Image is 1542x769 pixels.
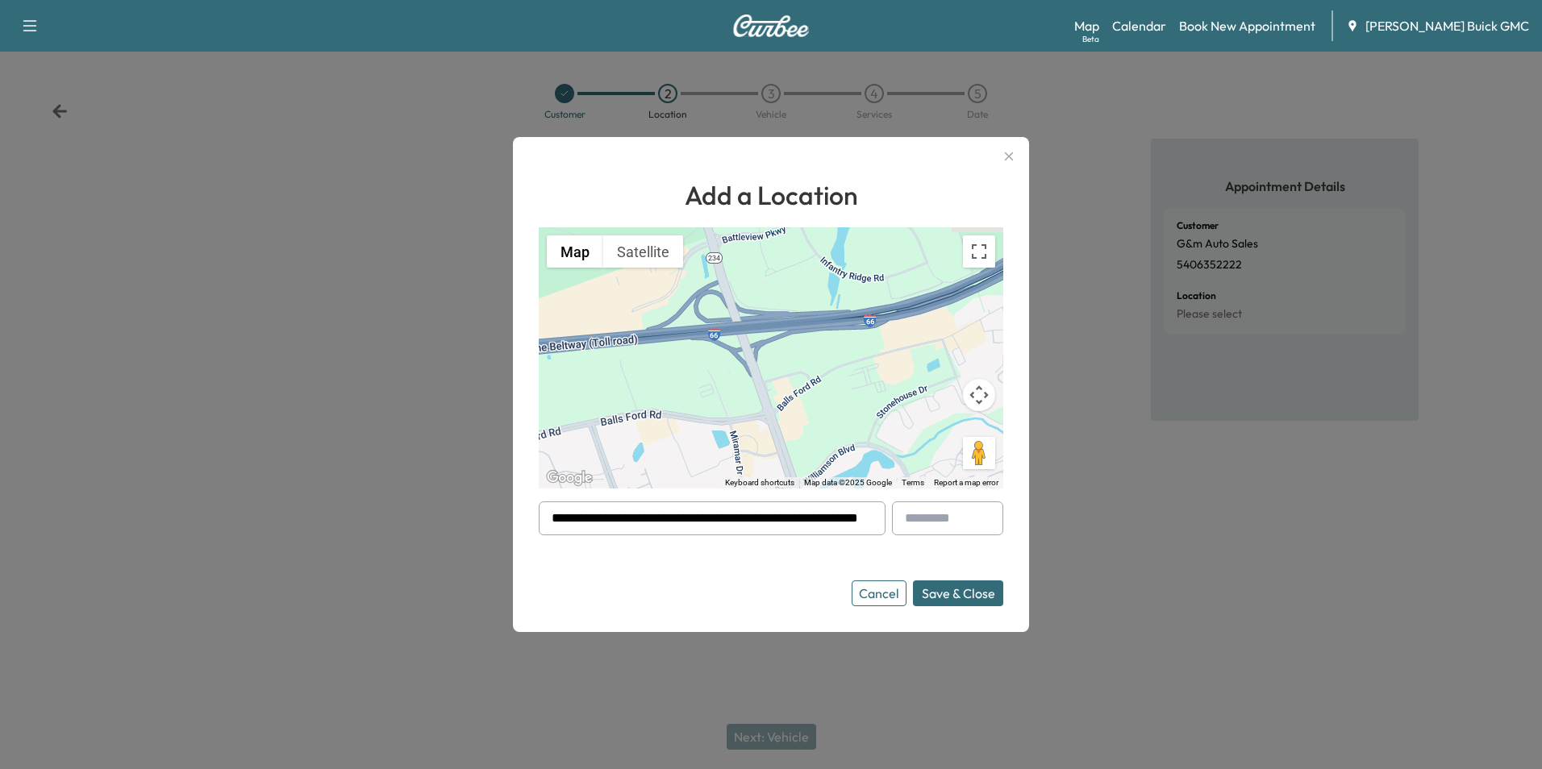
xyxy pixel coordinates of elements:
span: [PERSON_NAME] Buick GMC [1365,16,1529,35]
img: Curbee Logo [732,15,810,37]
span: Map data ©2025 Google [804,478,892,487]
a: Open this area in Google Maps (opens a new window) [543,468,596,488]
button: Cancel [852,580,906,606]
button: Show satellite imagery [603,235,683,268]
button: Drag Pegman onto the map to open Street View [963,437,995,469]
img: Google [543,468,596,488]
h1: Add a Location [539,176,1003,214]
button: Map camera controls [963,379,995,411]
a: Terms [902,478,924,487]
div: Beta [1082,33,1099,45]
a: MapBeta [1074,16,1099,35]
button: Save & Close [913,580,1003,606]
button: Show street map [547,235,603,268]
a: Calendar [1112,16,1166,35]
a: Book New Appointment [1179,16,1315,35]
button: Keyboard shortcuts [725,477,794,488]
button: Toggle fullscreen view [963,235,995,268]
a: Report a map error [934,478,998,487]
